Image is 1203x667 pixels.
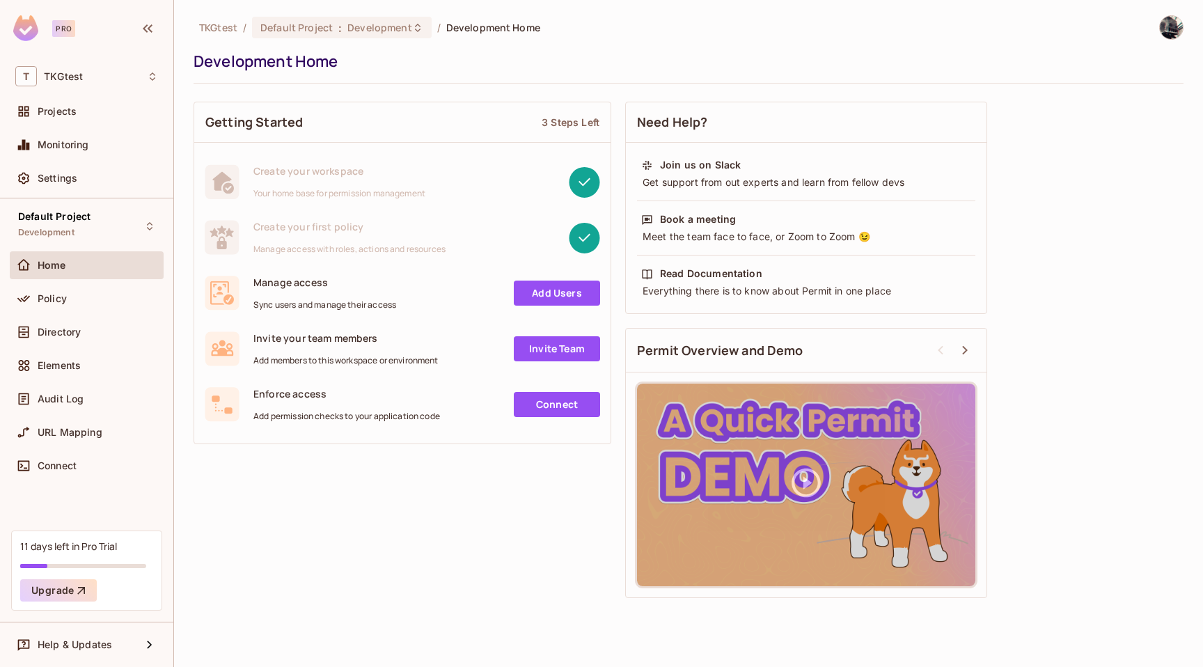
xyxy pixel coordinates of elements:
[641,175,971,189] div: Get support from out experts and learn from fellow devs
[253,411,440,422] span: Add permission checks to your application code
[253,164,425,178] span: Create your workspace
[253,276,396,289] span: Manage access
[660,267,762,281] div: Read Documentation
[18,211,91,222] span: Default Project
[253,188,425,199] span: Your home base for permission management
[347,21,411,34] span: Development
[437,21,441,34] li: /
[20,540,117,553] div: 11 days left in Pro Trial
[20,579,97,602] button: Upgrade
[253,387,440,400] span: Enforce access
[38,639,112,650] span: Help & Updates
[641,284,971,298] div: Everything there is to know about Permit in one place
[38,360,81,371] span: Elements
[660,158,741,172] div: Join us on Slack
[641,230,971,244] div: Meet the team face to face, or Zoom to Zoom 😉
[446,21,540,34] span: Development Home
[253,355,439,366] span: Add members to this workspace or environment
[194,51,1177,72] div: Development Home
[52,20,75,37] div: Pro
[542,116,599,129] div: 3 Steps Left
[38,173,77,184] span: Settings
[38,327,81,338] span: Directory
[1160,16,1183,39] img: Thomas Girard
[253,244,446,255] span: Manage access with roles, actions and resources
[13,15,38,41] img: SReyMgAAAABJRU5ErkJggg==
[243,21,246,34] li: /
[38,293,67,304] span: Policy
[637,342,803,359] span: Permit Overview and Demo
[38,260,66,271] span: Home
[38,460,77,471] span: Connect
[38,393,84,405] span: Audit Log
[15,66,37,86] span: T
[205,113,303,131] span: Getting Started
[660,212,736,226] div: Book a meeting
[199,21,237,34] span: the active workspace
[514,336,600,361] a: Invite Team
[44,71,83,82] span: Workspace: TKGtest
[253,220,446,233] span: Create your first policy
[253,331,439,345] span: Invite your team members
[514,281,600,306] a: Add Users
[38,427,102,438] span: URL Mapping
[637,113,708,131] span: Need Help?
[338,22,343,33] span: :
[18,227,74,238] span: Development
[253,299,396,311] span: Sync users and manage their access
[38,106,77,117] span: Projects
[260,21,333,34] span: Default Project
[38,139,89,150] span: Monitoring
[514,392,600,417] a: Connect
